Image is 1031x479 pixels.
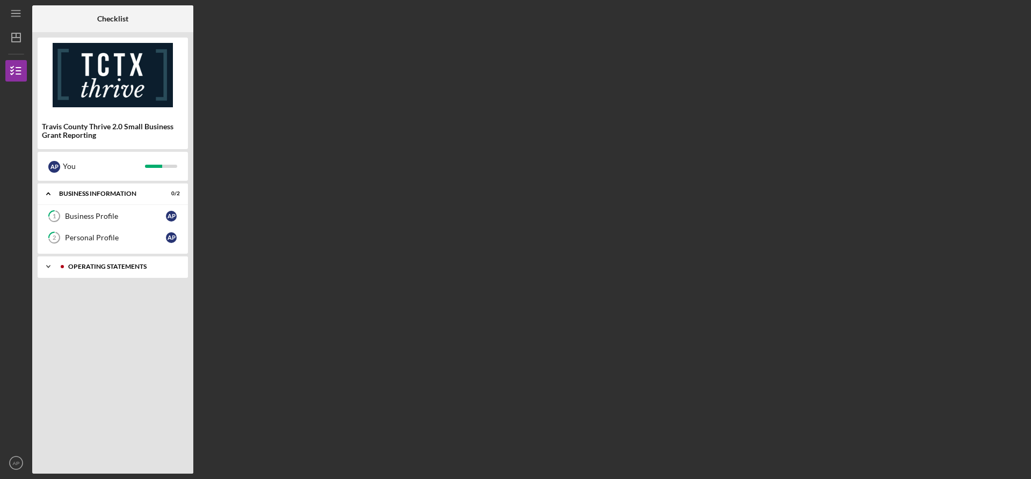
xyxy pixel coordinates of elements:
[43,227,183,248] a: 2Personal ProfileAP
[53,234,56,241] tspan: 2
[65,233,166,242] div: Personal Profile
[43,205,183,227] a: 1Business ProfileAP
[53,213,56,220] tspan: 1
[5,452,27,474] button: AP
[13,460,20,466] text: AP
[65,212,166,220] div: Business Profile
[48,161,60,173] div: A P
[42,122,184,139] div: Travis County Thrive 2.0 Small Business Grant Reporting
[166,211,177,222] div: A P
[63,157,145,175] div: You
[166,232,177,243] div: A P
[68,263,175,270] div: Operating Statements
[38,43,188,107] img: Product logo
[161,190,180,197] div: 0 / 2
[97,14,128,23] b: Checklist
[59,190,153,197] div: BUSINESS INFORMATION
